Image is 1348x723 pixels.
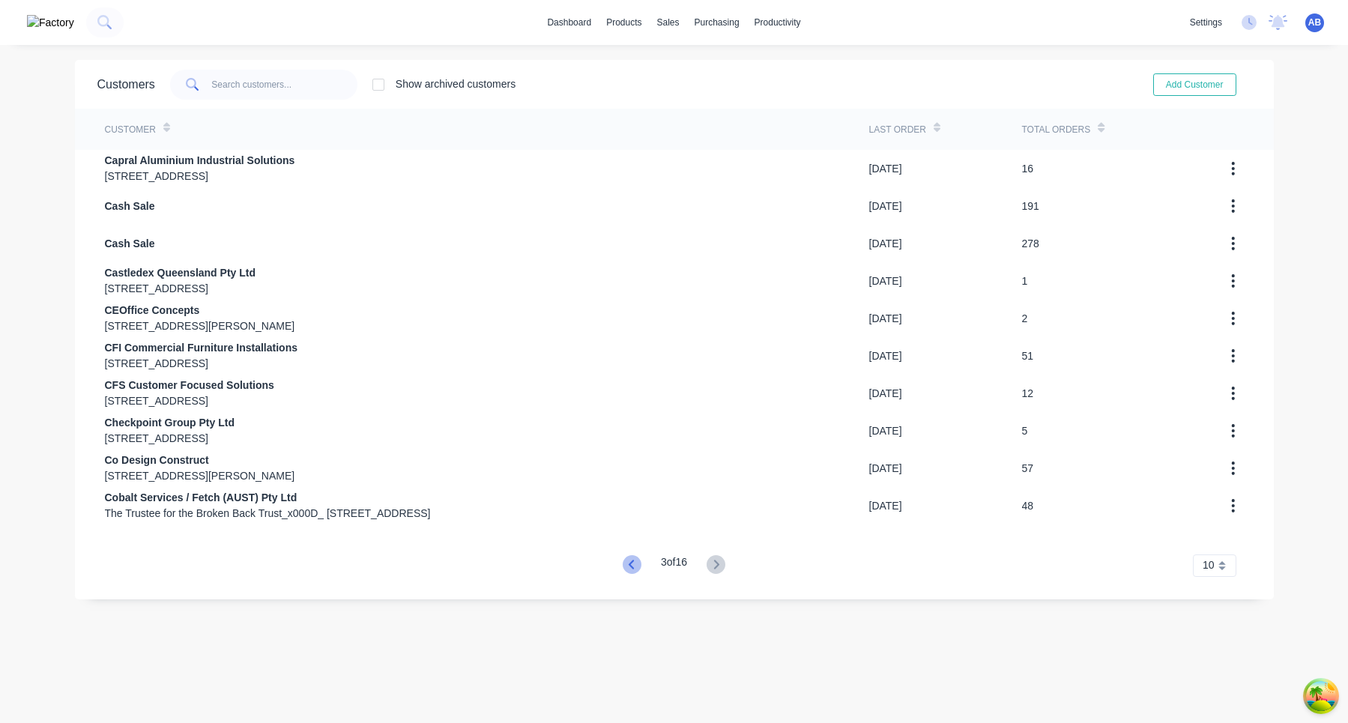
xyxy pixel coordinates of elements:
span: Castledex Queensland Pty Ltd [105,265,256,281]
span: [STREET_ADDRESS][PERSON_NAME] [105,318,295,334]
span: The Trustee for the Broken Back Trust_x000D_ [STREET_ADDRESS] [105,506,431,521]
div: [DATE] [869,273,902,289]
span: Capral Aluminium Industrial Solutions [105,153,295,169]
input: Search customers... [211,70,357,100]
div: 57 [1022,461,1034,477]
span: CFI Commercial Furniture Installations [105,340,298,356]
div: settings [1182,11,1230,34]
span: AB [1308,16,1321,29]
div: Last Order [869,123,926,136]
div: [DATE] [869,386,902,402]
a: dashboard [539,11,599,34]
div: [DATE] [869,161,902,177]
div: Show archived customers [396,76,516,92]
span: CEOffice Concepts [105,303,295,318]
div: 1 [1022,273,1028,289]
div: 2 [1022,311,1028,327]
div: 12 [1022,386,1034,402]
span: [STREET_ADDRESS][PERSON_NAME] [105,468,295,484]
div: productivity [747,11,809,34]
div: sales [649,11,686,34]
span: Co Design Construct [105,453,295,468]
div: purchasing [687,11,747,34]
div: 48 [1022,498,1034,514]
span: Checkpoint Group Pty Ltd [105,415,235,431]
span: Cobalt Services / Fetch (AUST) Pty Ltd [105,490,431,506]
div: [DATE] [869,199,902,214]
div: Customer [105,123,156,136]
div: 5 [1022,423,1028,439]
span: Cash Sale [105,236,155,252]
div: 16 [1022,161,1034,177]
div: 191 [1022,199,1039,214]
button: Open Tanstack query devtools [1306,681,1336,711]
div: Customers [97,76,155,94]
div: [DATE] [869,461,902,477]
div: Total Orders [1022,123,1091,136]
span: [STREET_ADDRESS] [105,431,235,447]
span: [STREET_ADDRESS] [105,356,298,372]
span: CFS Customer Focused Solutions [105,378,274,393]
div: products [599,11,649,34]
span: 10 [1203,557,1215,573]
div: 278 [1022,236,1039,252]
div: [DATE] [869,236,902,252]
div: 3 of 16 [661,554,687,577]
span: [STREET_ADDRESS] [105,169,295,184]
span: [STREET_ADDRESS] [105,393,274,409]
button: Add Customer [1153,73,1236,96]
div: 51 [1022,348,1034,364]
span: Cash Sale [105,199,155,214]
div: [DATE] [869,348,902,364]
img: Factory [27,15,74,31]
div: [DATE] [869,311,902,327]
div: [DATE] [869,423,902,439]
div: [DATE] [869,498,902,514]
span: [STREET_ADDRESS] [105,281,256,297]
